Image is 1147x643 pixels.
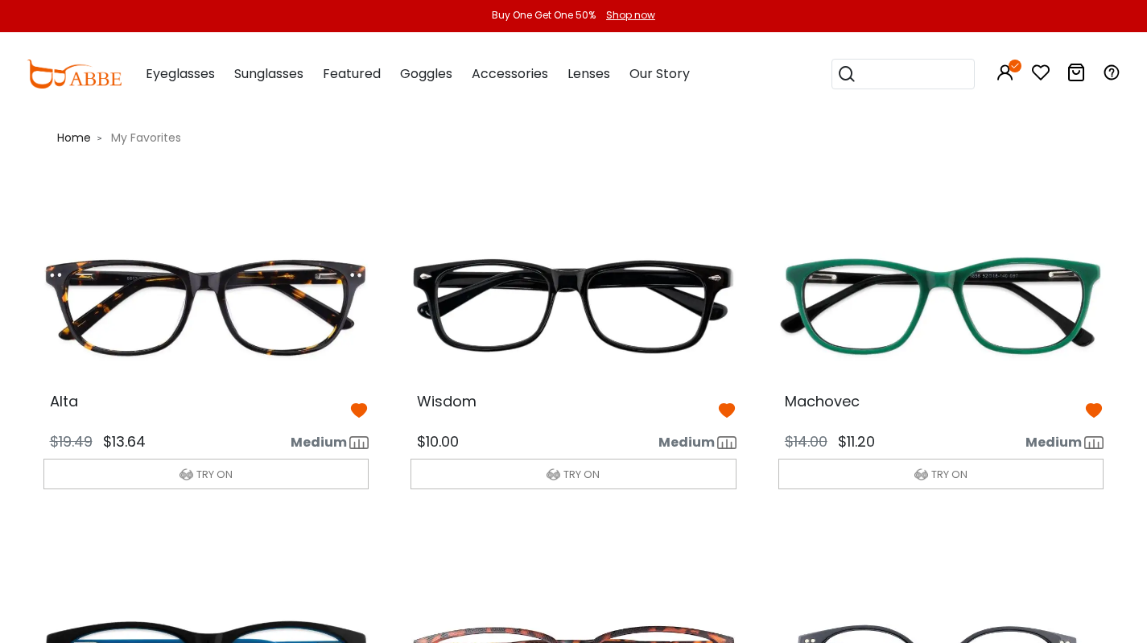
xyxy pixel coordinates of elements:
[598,8,655,22] a: Shop now
[323,64,381,83] span: Featured
[105,130,188,146] span: My Favorites
[914,468,928,481] img: tryon
[57,128,91,146] a: Home
[547,468,560,481] img: tryon
[400,64,452,83] span: Goggles
[417,431,459,451] span: $10.00
[785,431,827,451] span: $14.00
[234,64,303,83] span: Sunglasses
[563,467,600,482] span: TRY ON
[1025,433,1082,452] span: Medium
[411,199,491,210] div: Newcomer
[778,459,1104,489] button: TRY ON
[717,436,736,449] img: size ruler
[417,391,477,411] span: Wisdom
[43,459,369,489] button: TRY ON
[838,431,875,451] span: $11.20
[50,431,93,451] span: $19.49
[785,391,860,411] span: Machovec
[27,60,122,89] img: abbeglasses.com
[411,459,736,489] button: TRY ON
[291,433,347,452] span: Medium
[57,130,91,146] span: Home
[349,436,369,449] img: size ruler
[658,433,715,452] span: Medium
[179,468,193,481] img: tryon
[567,64,610,83] span: Lenses
[472,64,548,83] span: Accessories
[1084,436,1104,449] img: size ruler
[629,64,690,83] span: Our Story
[97,133,101,144] i: >
[196,467,233,482] span: TRY ON
[492,8,596,23] div: Buy One Get One 50%
[50,391,78,411] span: Alta
[103,431,146,451] span: $13.64
[146,64,215,83] span: Eyeglasses
[411,210,491,226] div: $1
[931,467,968,482] span: TRY ON
[606,8,655,23] div: Shop now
